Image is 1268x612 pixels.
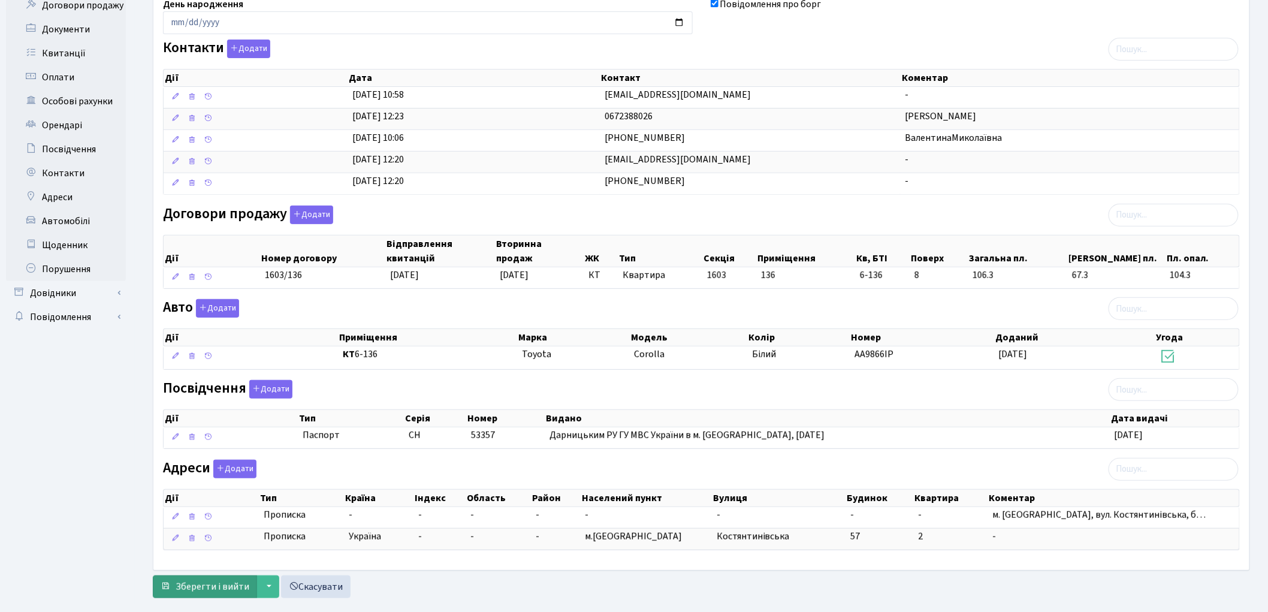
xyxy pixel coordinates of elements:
span: Зберегти і вийти [176,580,249,593]
span: - [470,530,474,543]
button: Посвідчення [249,380,292,399]
span: - [470,508,474,521]
a: Повідомлення [6,305,126,329]
input: Пошук... [1109,378,1239,401]
span: - [918,508,922,521]
span: [DATE] 10:58 [352,88,404,101]
span: - [905,88,909,101]
button: Контакти [227,40,270,58]
th: Дії [164,329,339,346]
button: Зберегти і вийти [153,575,257,598]
span: 53357 [471,429,495,442]
span: - [418,508,422,521]
a: Додати [210,457,256,478]
th: Номер [466,410,545,427]
span: Дарницьким РУ ГУ МВС України в м. [GEOGRAPHIC_DATA], [DATE] [550,429,825,442]
span: 1603 [707,269,726,282]
span: 104.3 [1170,269,1234,282]
span: СН [409,429,421,442]
span: 57 [850,530,860,543]
span: м.[GEOGRAPHIC_DATA] [585,530,683,543]
th: Тип [259,490,344,507]
th: Кв, БТІ [856,236,910,267]
span: - [905,174,909,188]
th: Пл. опал. [1166,236,1239,267]
th: Контакт [600,70,901,86]
span: - [905,153,909,166]
span: - [850,508,854,521]
th: Відправлення квитанцій [385,236,495,267]
span: - [717,508,720,521]
span: [EMAIL_ADDRESS][DOMAIN_NAME] [605,153,751,166]
span: [DATE] [390,269,419,282]
th: Дії [164,490,259,507]
span: 1603/136 [265,269,302,282]
th: Дата [348,70,600,86]
th: [PERSON_NAME] пл. [1068,236,1166,267]
span: AA9866IP [855,348,893,361]
span: Прописка [264,530,306,544]
span: [PERSON_NAME] [905,110,977,123]
span: [DATE] [500,269,529,282]
th: Будинок [846,490,913,507]
button: Договори продажу [290,206,333,224]
th: Тип [618,236,702,267]
span: [EMAIL_ADDRESS][DOMAIN_NAME] [605,88,751,101]
button: Авто [196,299,239,318]
a: Додати [287,203,333,224]
b: КТ [343,348,355,361]
button: Адреси [213,460,256,478]
a: Довідники [6,281,126,305]
span: Костянтинівська [717,530,790,543]
span: [PHONE_NUMBER] [605,131,685,144]
th: ЖК [584,236,618,267]
input: Пошук... [1109,38,1239,61]
th: Номер договору [260,236,385,267]
a: Додати [246,378,292,399]
a: Автомобілі [6,209,126,233]
a: Додати [224,38,270,59]
th: Загальна пл. [968,236,1067,267]
th: Доданий [994,329,1155,346]
th: Район [532,490,581,507]
span: - [418,530,422,543]
span: - [536,508,539,521]
span: [DATE] [1115,429,1143,442]
span: Corolla [635,348,665,361]
th: Угода [1155,329,1240,346]
a: Посвідчення [6,137,126,161]
span: 6-136 [860,269,905,282]
span: [PHONE_NUMBER] [605,174,685,188]
a: Адреси [6,185,126,209]
a: Скасувати [281,575,351,598]
th: Дії [164,70,348,86]
span: КТ [588,269,613,282]
label: Авто [163,299,239,318]
span: - [993,530,997,543]
th: Видано [545,410,1110,427]
span: Україна [349,530,409,544]
th: Марка [518,329,630,346]
span: [DATE] 10:06 [352,131,404,144]
th: Країна [344,490,413,507]
th: Секція [702,236,756,267]
label: Договори продажу [163,206,333,224]
input: Пошук... [1109,458,1239,481]
span: 8 [914,269,963,282]
span: - [585,508,589,521]
span: Білий [752,348,776,361]
a: Квитанції [6,41,126,65]
span: 0672388026 [605,110,653,123]
span: - [349,508,409,522]
span: 67.3 [1072,269,1160,282]
span: 106.3 [973,269,1062,282]
a: Оплати [6,65,126,89]
a: Щоденник [6,233,126,257]
th: Приміщення [756,236,855,267]
label: Контакти [163,40,270,58]
span: 2 [918,530,923,543]
th: Вторинна продаж [495,236,584,267]
th: Індекс [413,490,466,507]
th: Коментар [988,490,1240,507]
th: Модель [630,329,748,346]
